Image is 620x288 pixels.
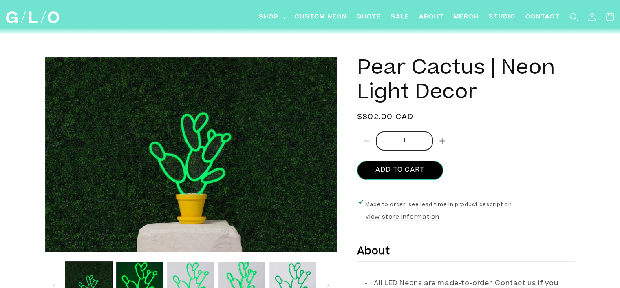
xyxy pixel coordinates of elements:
button: View store information [365,213,439,223]
a: GLO Studio [3,9,62,27]
a: About [414,8,449,27]
summary: Shop [254,8,290,27]
button: Add to cart [357,161,443,180]
span: Custom Neon [295,13,347,22]
a: Custom Neon [290,8,352,27]
a: Merch [449,8,484,27]
span: Shop [259,13,279,22]
span: $802.00 CAD [357,112,413,123]
iframe: Chat Widget [474,174,620,288]
span: About [419,13,444,22]
span: Quote [357,13,381,22]
b: About [357,247,390,257]
summary: Search [565,8,583,26]
span: Merch [454,13,479,22]
h1: Pear Cactus | Neon Light Decor [357,57,575,106]
a: SALE [386,8,414,27]
a: Contact [521,8,565,27]
span: Contact [525,13,560,22]
a: Studio [484,8,521,27]
p: Made to order, see lead time in product description. [365,201,513,209]
img: GLO Studio [6,11,59,23]
span: SALE [391,13,409,22]
a: Quote [352,8,386,27]
span: Studio [489,13,516,22]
